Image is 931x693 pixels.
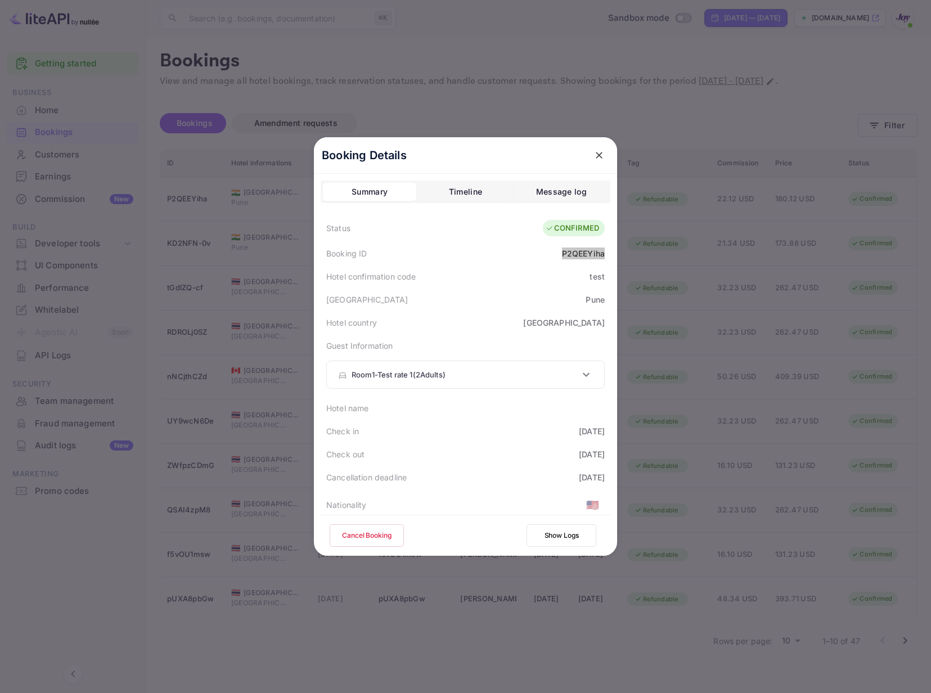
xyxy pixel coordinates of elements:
[330,524,404,547] button: Cancel Booking
[322,147,407,164] p: Booking Details
[449,185,482,199] div: Timeline
[326,247,367,259] div: Booking ID
[562,247,605,259] div: P2QEEYiha
[326,340,605,352] p: Guest Information
[326,294,408,305] div: [GEOGRAPHIC_DATA]
[523,317,605,328] div: [GEOGRAPHIC_DATA]
[527,524,596,547] button: Show Logs
[579,471,605,483] div: [DATE]
[586,494,599,515] span: United States
[546,223,599,234] div: CONFIRMED
[590,271,605,282] div: test
[586,294,605,305] div: Pune
[326,222,350,234] div: Status
[352,185,388,199] div: Summary
[352,370,446,381] p: Room 1 - Test rate 1 ( 2 Adults )
[589,145,609,165] button: close
[326,271,416,282] div: Hotel confirmation code
[515,183,608,201] button: Message log
[326,499,367,511] div: Nationality
[419,183,512,201] button: Timeline
[327,361,604,388] div: Room1-Test rate 1(2Adults)
[579,448,605,460] div: [DATE]
[323,183,416,201] button: Summary
[579,425,605,437] div: [DATE]
[326,425,359,437] div: Check in
[326,317,377,328] div: Hotel country
[536,185,587,199] div: Message log
[326,402,369,414] div: Hotel name
[326,448,365,460] div: Check out
[326,471,407,483] div: Cancellation deadline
